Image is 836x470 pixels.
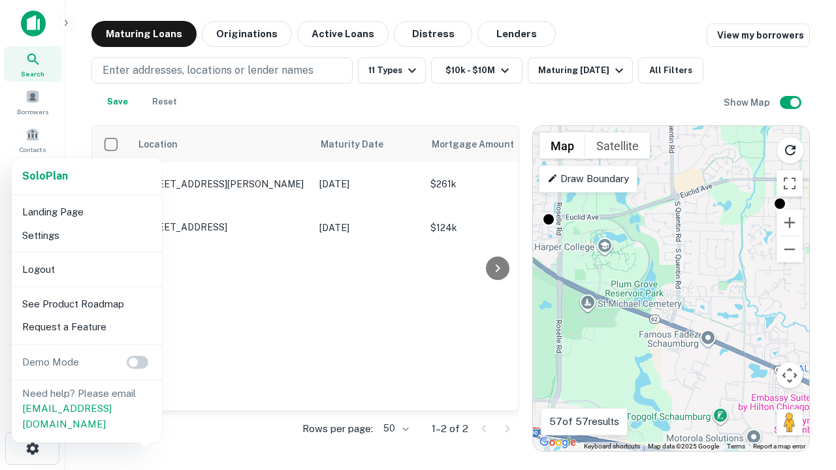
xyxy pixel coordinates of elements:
[771,324,836,386] iframe: Chat Widget
[17,224,157,247] li: Settings
[22,386,152,432] p: Need help? Please email
[17,315,157,339] li: Request a Feature
[17,292,157,316] li: See Product Roadmap
[22,403,112,430] a: [EMAIL_ADDRESS][DOMAIN_NAME]
[17,200,157,224] li: Landing Page
[22,170,68,182] strong: Solo Plan
[17,354,84,370] p: Demo Mode
[17,258,157,281] li: Logout
[22,168,68,184] a: SoloPlan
